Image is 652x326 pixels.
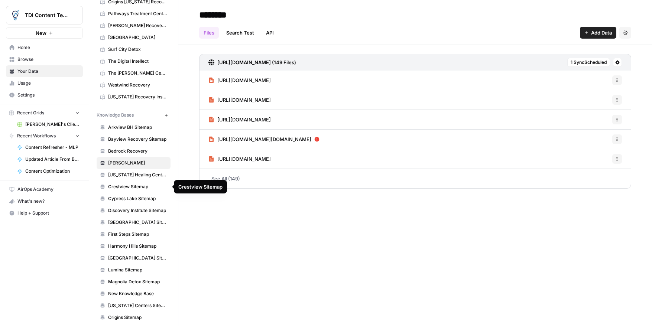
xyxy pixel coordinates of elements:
[108,58,167,65] span: The Digital Intellect
[17,186,80,193] span: AirOps Academy
[14,141,83,153] a: Content Refresher - MLP
[17,110,44,116] span: Recent Grids
[17,56,80,63] span: Browse
[97,252,171,264] a: [GEOGRAPHIC_DATA] Sitemap
[25,144,80,151] span: Content Refresher - MLP
[208,90,271,110] a: [URL][DOMAIN_NAME]
[108,207,167,214] span: Discovery Institute Sitemap
[97,145,171,157] a: Bedrock Recovery
[97,300,171,312] a: [US_STATE] Centers Sitemap
[14,165,83,177] a: Content Optimization
[217,116,271,123] span: [URL][DOMAIN_NAME]
[97,67,171,79] a: The [PERSON_NAME] Center
[97,20,171,32] a: [PERSON_NAME] Recovery Center
[6,89,83,101] a: Settings
[97,55,171,67] a: The Digital Intellect
[6,6,83,25] button: Workspace: TDI Content Team
[571,59,607,66] span: 1 Sync Scheduled
[17,44,80,51] span: Home
[208,54,296,71] a: [URL][DOMAIN_NAME] (149 Files)
[108,10,167,17] span: Pathways Treatment Center
[108,219,167,226] span: [GEOGRAPHIC_DATA] Sitemap
[217,59,296,66] h3: [URL][DOMAIN_NAME] (149 Files)
[17,92,80,98] span: Settings
[97,112,134,118] span: Knowledge Bases
[97,181,171,193] a: Crestview Sitemap
[6,130,83,141] button: Recent Workflows
[97,32,171,43] a: [GEOGRAPHIC_DATA]
[6,65,83,77] a: Your Data
[199,27,219,39] a: Files
[17,68,80,75] span: Your Data
[262,27,278,39] a: API
[208,71,271,90] a: [URL][DOMAIN_NAME]
[97,240,171,252] a: Harmony Hills Sitemap
[97,133,171,145] a: Bayview Recovery Sitemap
[108,195,167,202] span: Cypress Lake Sitemap
[97,216,171,228] a: [GEOGRAPHIC_DATA] Sitemap
[9,9,22,22] img: TDI Content Team Logo
[108,34,167,41] span: [GEOGRAPHIC_DATA]
[97,169,171,181] a: [US_STATE] Healing Centers Sitemap
[6,27,83,39] button: New
[108,278,167,285] span: Magnolia Detox Sitemap
[97,288,171,300] a: New Knowledge Base
[108,183,167,190] span: Crestview Sitemap
[208,110,271,129] a: [URL][DOMAIN_NAME]
[97,276,171,288] a: Magnolia Detox Sitemap
[25,156,80,163] span: Updated Article From Brief
[108,231,167,238] span: First Steps Sitemap
[25,12,70,19] span: TDI Content Team
[97,205,171,216] a: Discovery Institute Sitemap
[580,27,616,39] button: Add Data
[97,228,171,240] a: First Steps Sitemap
[217,96,271,104] span: [URL][DOMAIN_NAME]
[97,43,171,55] a: Surf City Detox
[6,107,83,118] button: Recent Grids
[6,207,83,219] button: Help + Support
[108,124,167,131] span: Arkview BH Sitemap
[108,302,167,309] span: [US_STATE] Centers Sitemap
[14,118,83,130] a: [PERSON_NAME]'s Clients - Optimizing Content
[17,80,80,87] span: Usage
[97,193,171,205] a: Cypress Lake Sitemap
[97,157,171,169] a: [PERSON_NAME]
[108,314,167,321] span: Origins Sitemap
[108,290,167,297] span: New Knowledge Base
[108,267,167,273] span: Lumina Sitemap
[108,82,167,88] span: Westwind Recovery
[97,91,171,103] a: [US_STATE] Recovery Institute
[36,29,46,37] span: New
[6,77,83,89] a: Usage
[567,58,610,67] button: 1 SyncScheduled
[108,70,167,76] span: The [PERSON_NAME] Center
[217,136,311,143] span: [URL][DOMAIN_NAME][DOMAIN_NAME]
[25,121,80,128] span: [PERSON_NAME]'s Clients - Optimizing Content
[108,243,167,250] span: Harmony Hills Sitemap
[108,46,167,53] span: Surf City Detox
[108,160,167,166] span: [PERSON_NAME]
[17,133,56,139] span: Recent Workflows
[97,79,171,91] a: Westwind Recovery
[6,42,83,53] a: Home
[217,76,271,84] span: [URL][DOMAIN_NAME]
[14,153,83,165] a: Updated Article From Brief
[208,130,319,149] a: [URL][DOMAIN_NAME][DOMAIN_NAME]
[108,172,167,178] span: [US_STATE] Healing Centers Sitemap
[108,255,167,261] span: [GEOGRAPHIC_DATA] Sitemap
[97,8,171,20] a: Pathways Treatment Center
[17,210,80,216] span: Help + Support
[97,264,171,276] a: Lumina Sitemap
[6,183,83,195] a: AirOps Academy
[97,121,171,133] a: Arkview BH Sitemap
[217,155,271,163] span: [URL][DOMAIN_NAME]
[97,312,171,323] a: Origins Sitemap
[6,53,83,65] a: Browse
[222,27,259,39] a: Search Test
[199,169,631,188] a: See All (149)
[108,148,167,154] span: Bedrock Recovery
[208,149,271,169] a: [URL][DOMAIN_NAME]
[6,195,83,207] button: What's new?
[25,168,80,175] span: Content Optimization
